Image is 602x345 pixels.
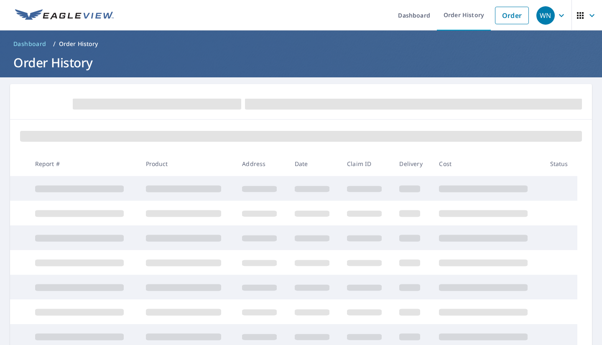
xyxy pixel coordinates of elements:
[10,37,50,51] a: Dashboard
[139,151,236,176] th: Product
[340,151,393,176] th: Claim ID
[235,151,288,176] th: Address
[15,9,114,22] img: EV Logo
[288,151,340,176] th: Date
[543,151,578,176] th: Status
[10,37,592,51] nav: breadcrumb
[13,40,46,48] span: Dashboard
[432,151,543,176] th: Cost
[53,39,56,49] li: /
[495,7,529,24] a: Order
[59,40,98,48] p: Order History
[10,54,592,71] h1: Order History
[393,151,432,176] th: Delivery
[28,151,139,176] th: Report #
[536,6,555,25] div: WN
